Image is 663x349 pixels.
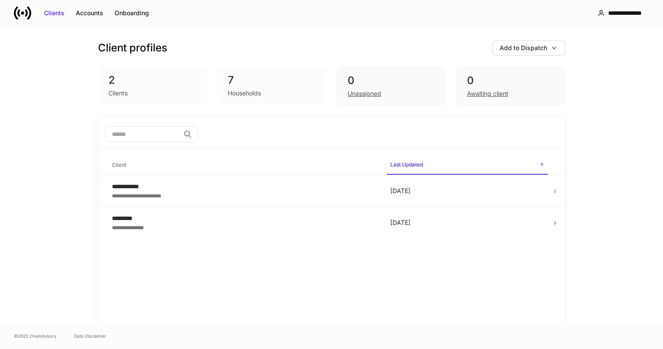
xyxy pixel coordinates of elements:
[115,9,149,17] div: Onboarding
[348,74,435,88] div: 0
[74,332,106,339] a: Data Disclaimer
[456,66,565,105] div: 0Awaiting client
[14,332,57,339] span: © 2025 OneAdvisory
[76,9,103,17] div: Accounts
[348,89,381,98] div: Unassigned
[70,6,109,20] button: Accounts
[112,161,126,169] h6: Client
[44,9,64,17] div: Clients
[337,66,446,105] div: 0Unassigned
[228,89,261,98] div: Households
[98,41,167,55] h3: Client profiles
[38,6,70,20] button: Clients
[108,73,196,87] div: 2
[390,186,545,195] p: [DATE]
[467,89,508,98] div: Awaiting client
[387,156,548,175] span: Last Updated
[467,74,554,88] div: 0
[492,40,565,56] button: Add to Dispatch
[500,44,547,52] div: Add to Dispatch
[109,6,155,20] button: Onboarding
[390,218,545,227] p: [DATE]
[228,73,316,87] div: 7
[108,89,128,98] div: Clients
[390,160,423,169] h6: Last Updated
[108,156,380,174] span: Client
